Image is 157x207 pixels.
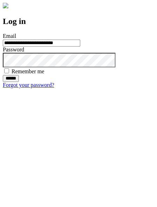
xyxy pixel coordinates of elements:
h2: Log in [3,17,154,26]
label: Remember me [12,68,44,74]
label: Email [3,33,16,39]
label: Password [3,47,24,52]
img: logo-4e3dc11c47720685a147b03b5a06dd966a58ff35d612b21f08c02c0306f2b779.png [3,3,8,8]
a: Forgot your password? [3,82,54,88]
